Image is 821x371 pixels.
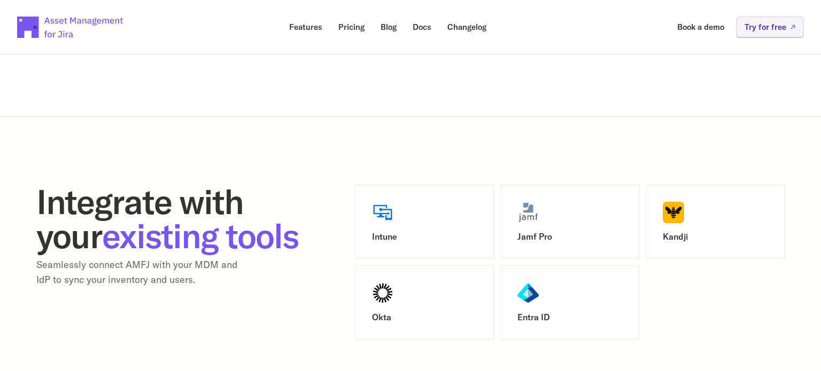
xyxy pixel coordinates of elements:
[36,185,304,253] h2: Integrate with your
[670,17,732,37] a: Book a demo
[102,214,298,257] span: existing tools
[440,17,494,37] a: Changelog
[289,23,322,31] p: Features
[517,232,622,242] h3: Jamf Pro
[517,312,622,322] h3: Entra ID
[338,23,365,31] p: Pricing
[373,17,404,37] a: Blog
[372,232,477,242] h3: Intune
[413,23,431,31] p: Docs
[381,23,397,31] p: Blog
[447,23,486,31] p: Changelog
[736,17,804,37] a: Try for free
[405,17,439,37] a: Docs
[282,17,330,37] a: Features
[677,23,724,31] p: Book a demo
[331,17,372,37] a: Pricing
[745,23,786,31] p: Try for free
[36,257,250,288] p: Seamlessly connect AMFJ with your MDM and IdP to sync your inventory and users.
[372,312,477,322] h3: Okta
[663,232,768,242] h3: Kandji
